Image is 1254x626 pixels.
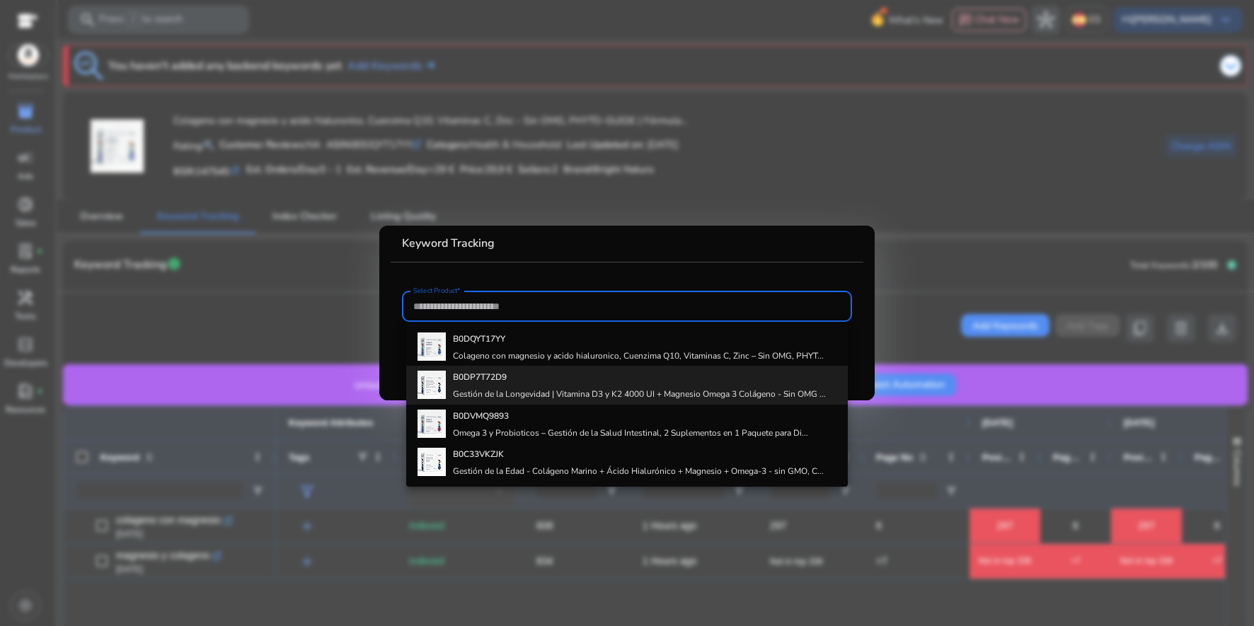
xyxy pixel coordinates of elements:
[418,371,446,399] img: 41aG-fLIkcL._AC_US40_.jpg
[418,448,446,476] img: 41mv6C7RCzL._AC_US40_.jpg
[418,332,446,361] img: 714wZfLIWWL.jpg
[453,333,505,344] b: B0DQYT17YY
[453,371,507,383] b: B0DP7T72D9
[453,350,824,361] h4: Colageno con magnesio y acido hialuronico, Cuenzima Q10, Vitaminas C, Zinc – Sin OMG, PHYT...
[453,465,824,477] h4: Gestión de la Edad - Colágeno Marino + Ácido Hialurónico + Magnesio + Omega-3 - sin GMO, C...
[402,236,495,251] b: Keyword Tracking
[413,286,461,296] mat-label: Select Product*
[453,448,504,460] b: B0C33VKZJK
[418,410,446,438] img: 71gF4IqqKCL.jpg
[453,427,808,439] h4: Omega 3 y Probioticos – Gestión de la Salud Intestinal, 2 Suplementos en 1 Paquete para Di...
[453,410,509,422] b: B0DVMQ9893
[453,388,826,400] h4: Gestión de la Longevidad | Vitamina D3 y K2 4000 UI + Magnesio Omega 3 Colágeno - Sin OMG ...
